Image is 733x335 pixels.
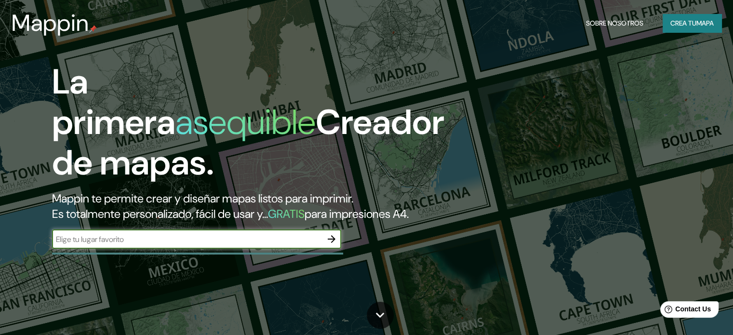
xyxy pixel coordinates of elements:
[586,19,643,27] font: Sobre nosotros
[582,14,647,32] button: Sobre nosotros
[52,191,353,206] font: Mappin te permite crear y diseñar mapas listos para imprimir.
[696,19,714,27] font: mapa
[52,100,444,185] font: Creador de mapas.
[175,100,316,145] font: asequible
[305,206,409,221] font: para impresiones A4.
[89,25,97,33] img: pin de mapeo
[52,234,322,245] input: Elige tu lugar favorito
[670,19,696,27] font: Crea tu
[268,206,305,221] font: GRATIS
[663,14,721,32] button: Crea tumapa
[52,59,175,145] font: La primera
[12,8,89,38] font: Mappin
[52,206,268,221] font: Es totalmente personalizado, fácil de usar y...
[647,297,722,324] iframe: Help widget launcher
